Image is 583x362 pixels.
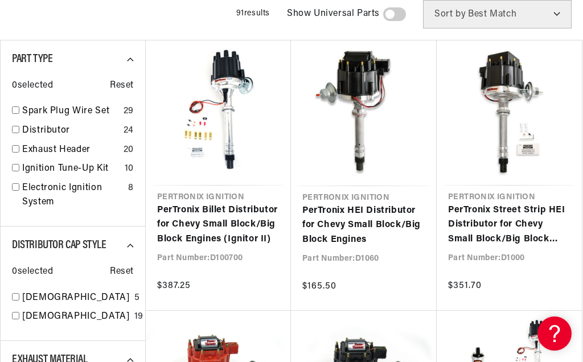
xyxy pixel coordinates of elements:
div: 19 [134,310,143,324]
span: Show Universal Parts [287,7,380,22]
a: Spark Plug Wire Set [22,104,119,119]
a: Electronic Ignition System [22,181,124,210]
span: Reset [110,79,134,93]
span: Reset [110,265,134,279]
a: Ignition Tune-Up Kit [22,162,120,176]
div: 8 [128,181,134,196]
span: Distributor Cap Style [12,240,106,251]
span: Part Type [12,54,52,65]
a: Exhaust Header [22,143,119,158]
div: 29 [124,104,134,119]
div: 5 [134,291,140,306]
div: 20 [124,143,134,158]
a: [DEMOGRAPHIC_DATA] [22,291,130,306]
a: PerTronix Billet Distributor for Chevy Small Block/Big Block Engines (Ignitor II) [157,203,280,247]
span: 91 results [236,9,270,18]
div: 24 [124,124,134,138]
a: Distributor [22,124,119,138]
span: 0 selected [12,79,53,93]
a: PerTronix HEI Distributor for Chevy Small Block/Big Block Engines [302,204,425,248]
a: PerTronix Street Strip HEI Distributor for Chevy Small Block/Big Block Engines [448,203,570,247]
div: 10 [125,162,134,176]
a: [DEMOGRAPHIC_DATA] [22,310,130,324]
span: 0 selected [12,265,53,279]
span: Sort by [434,10,466,19]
